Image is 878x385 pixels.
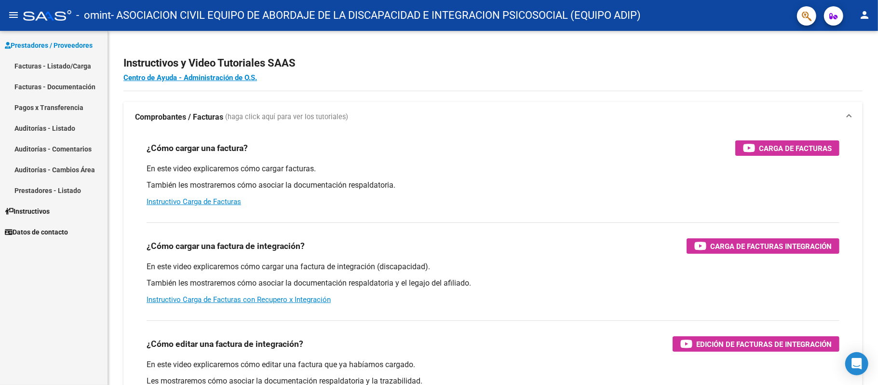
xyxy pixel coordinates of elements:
p: También les mostraremos cómo asociar la documentación respaldatoria y el legajo del afiliado. [147,278,839,289]
span: Datos de contacto [5,227,68,237]
a: Instructivo Carga de Facturas [147,197,241,206]
a: Centro de Ayuda - Administración de O.S. [123,73,257,82]
span: - omint [76,5,111,26]
h2: Instructivos y Video Tutoriales SAAS [123,54,863,72]
span: - ASOCIACION CIVIL EQUIPO DE ABORDAJE DE LA DISCAPACIDAD E INTEGRACION PSICOSOCIAL (EQUIPO ADIP) [111,5,641,26]
strong: Comprobantes / Facturas [135,112,223,123]
mat-icon: person [859,9,870,21]
p: En este video explicaremos cómo editar una factura que ya habíamos cargado. [147,359,839,370]
mat-expansion-panel-header: Comprobantes / Facturas (haga click aquí para ver los tutoriales) [123,102,863,133]
span: Edición de Facturas de integración [696,338,832,350]
button: Edición de Facturas de integración [673,336,839,352]
div: Open Intercom Messenger [845,352,868,375]
span: Carga de Facturas [759,142,832,154]
p: En este video explicaremos cómo cargar una factura de integración (discapacidad). [147,261,839,272]
button: Carga de Facturas Integración [687,238,839,254]
span: Prestadores / Proveedores [5,40,93,51]
p: En este video explicaremos cómo cargar facturas. [147,164,839,174]
mat-icon: menu [8,9,19,21]
span: Instructivos [5,206,50,217]
h3: ¿Cómo editar una factura de integración? [147,337,303,351]
button: Carga de Facturas [735,140,839,156]
p: También les mostraremos cómo asociar la documentación respaldatoria. [147,180,839,191]
h3: ¿Cómo cargar una factura de integración? [147,239,305,253]
span: (haga click aquí para ver los tutoriales) [225,112,348,123]
span: Carga de Facturas Integración [710,240,832,252]
h3: ¿Cómo cargar una factura? [147,141,248,155]
a: Instructivo Carga de Facturas con Recupero x Integración [147,295,331,304]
